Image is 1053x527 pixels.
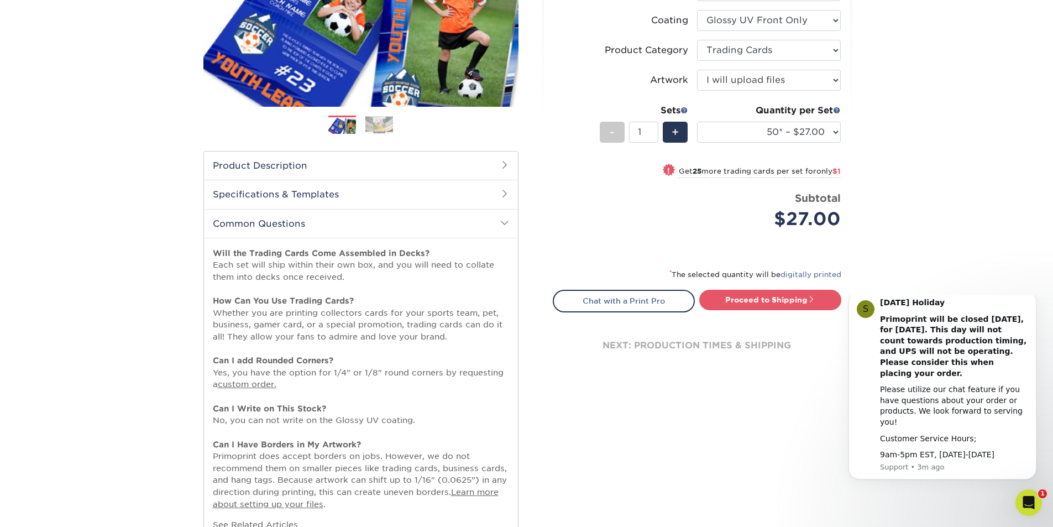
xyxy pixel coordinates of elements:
[1038,489,1047,498] span: 1
[48,154,196,165] div: 9am-5pm EST, [DATE]-[DATE]
[213,404,326,413] strong: Can I Write on This Stock?
[705,206,841,232] div: $27.00
[600,104,688,117] div: Sets
[213,248,429,258] strong: Will the Trading Cards Come Assembled in Decks?
[204,209,518,238] h2: Common Questions
[679,167,841,178] small: Get more trading cards per set for
[204,180,518,208] h2: Specifications & Templates
[48,167,196,177] p: Message from Support, sent 3m ago
[699,290,841,310] a: Proceed to Shipping
[669,270,841,279] small: The selected quantity will be
[605,44,688,57] div: Product Category
[48,89,196,132] div: Please utilize our chat feature if you have questions about your order or products. We look forwa...
[328,116,356,135] img: Trading Cards 01
[48,2,196,165] div: Message content
[204,152,518,180] h2: Product Description
[213,356,333,365] strong: Can I add Rounded Corners?
[672,124,679,140] span: +
[780,270,841,279] a: digitally printed
[213,487,499,509] a: Learn more about setting up your files
[213,247,509,510] p: Each set will ship within their own box, and you will need to collate them into decks once receiv...
[667,165,670,176] span: !
[48,3,113,12] b: [DATE] Holiday
[610,124,615,140] span: -
[693,167,701,175] strong: 25
[213,296,354,305] strong: How Can You Use Trading Cards?
[795,192,841,204] strong: Subtotal
[816,167,841,175] span: only
[832,167,841,175] span: $1
[553,290,695,312] a: Chat with a Print Pro
[1015,489,1042,516] iframe: Intercom live chat
[48,138,196,149] div: Customer Service Hours;
[832,295,1053,497] iframe: Intercom notifications message
[650,74,688,87] div: Artwork
[48,19,195,82] b: Primoprint will be closed [DATE], for [DATE]. This day will not count towards production timing, ...
[213,440,361,449] strong: Can I Have Borders in My Artwork?
[25,5,43,23] div: Profile image for Support
[651,14,688,27] div: Coating
[697,104,841,117] div: Quantity per Set
[218,379,276,389] a: custom order.
[365,116,393,133] img: Trading Cards 02
[553,312,841,379] div: next: production times & shipping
